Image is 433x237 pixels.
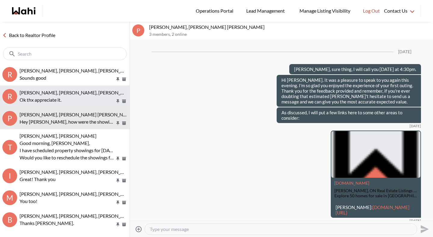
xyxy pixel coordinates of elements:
[121,77,127,82] button: Archive
[150,226,412,232] textarea: Type your message
[2,140,17,155] div: T
[115,222,121,227] button: Pin
[417,222,431,236] button: Send
[20,191,136,197] span: [PERSON_NAME], [PERSON_NAME], [PERSON_NAME]
[20,213,136,219] span: [PERSON_NAME], [PERSON_NAME], [PERSON_NAME]
[149,32,431,37] p: 3 members , 2 online
[115,178,121,183] button: Pin
[20,140,115,147] p: Good morning, [PERSON_NAME],
[334,180,369,186] a: Attachment
[2,212,17,227] div: B
[149,24,431,30] p: [PERSON_NAME], [PERSON_NAME] [PERSON_NAME]
[2,111,17,126] div: P
[20,74,115,82] p: Sounds good
[336,205,410,215] a: [DOMAIN_NAME][URL]
[121,222,127,227] button: Archive
[115,200,121,205] button: Pin
[2,89,17,104] div: R
[18,51,113,57] input: Search
[398,49,411,54] div: [DATE]
[115,99,121,104] button: Pin
[410,124,421,128] time: 2025-09-23T20:48:16.171Z
[132,24,144,36] div: P
[410,218,421,223] time: 2025-09-23T20:48:27.506Z
[121,178,127,183] button: Archive
[2,67,17,82] div: R
[281,110,416,121] p: As discussed, I will put a few links here to some other areas to consider:
[20,198,115,205] p: You too!
[20,147,115,154] p: I have scheduled property showings for [DATE]. Please note that three of the five properties requ...
[20,176,115,183] p: Great! Thank you
[20,90,136,95] span: [PERSON_NAME], [PERSON_NAME], [PERSON_NAME]
[20,112,135,117] span: [PERSON_NAME], [PERSON_NAME] [PERSON_NAME]
[20,169,175,175] span: [PERSON_NAME], [PERSON_NAME], [PERSON_NAME], [PERSON_NAME]
[2,190,17,205] div: M
[20,133,97,139] span: [PERSON_NAME], [PERSON_NAME]
[298,7,352,15] span: Manage Listing Visibility
[20,154,115,161] p: Would you like to reschedule the showings for [DATE], starting after 12:00 PM, or would you prefe...
[2,168,17,183] div: I
[363,7,380,15] span: Log Out
[115,156,121,161] button: Pin
[121,200,127,205] button: Archive
[121,99,127,104] button: Archive
[20,220,115,227] p: Thanks [PERSON_NAME].
[115,121,121,126] button: Pin
[20,118,115,125] p: Hey [PERSON_NAME], how were the showings?
[20,68,136,73] span: [PERSON_NAME], [PERSON_NAME], [PERSON_NAME]
[246,7,287,15] span: Lead Management
[115,77,121,82] button: Pin
[281,77,416,104] p: Hi [PERSON_NAME]. It was a pleasure to speak to you again this evening. I'm so glad you enjoyed t...
[12,7,35,14] a: Wahi homepage
[294,66,416,72] p: [PERSON_NAME], sure thing, I will call you [DATE] at 4:30pm.
[331,131,420,178] img: Milton, ON Real Estate Listings & Homes for Sale | Wahi
[121,156,127,161] button: Archive
[20,96,115,103] p: Ok thx appreciate it.
[336,205,416,215] p: [PERSON_NAME]:
[334,188,417,193] div: [PERSON_NAME], ON Real Estate Listings & Homes for Sale | Wahi
[121,121,127,126] button: Archive
[334,193,417,199] div: Explore 50 homes for sale in [GEOGRAPHIC_DATA] and get up to $10,000 cashback on your next home! ...
[196,7,235,15] span: Operations Portal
